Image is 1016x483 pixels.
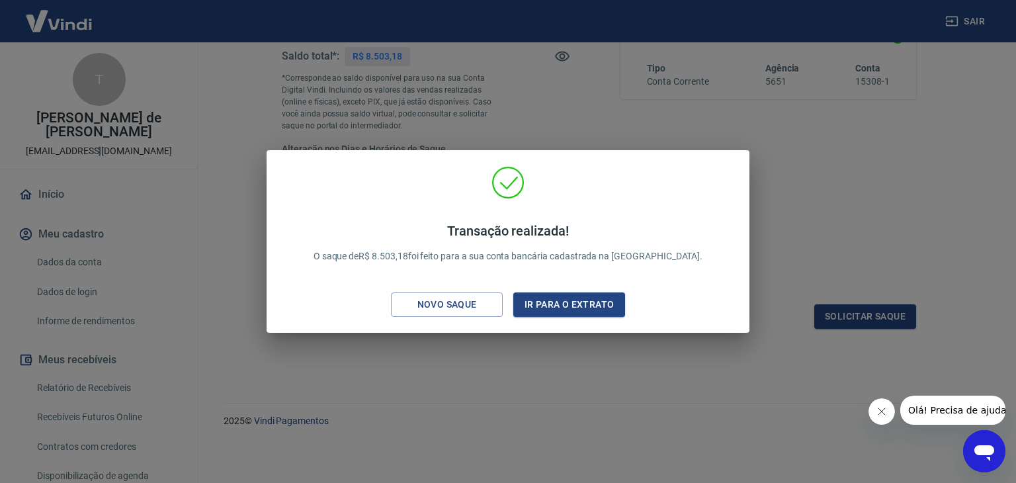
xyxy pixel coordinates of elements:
h4: Transação realizada! [314,223,703,239]
p: O saque de R$ 8.503,18 foi feito para a sua conta bancária cadastrada na [GEOGRAPHIC_DATA]. [314,223,703,263]
iframe: Mensagem da empresa [900,396,1005,425]
div: Novo saque [402,296,493,313]
span: Olá! Precisa de ajuda? [8,9,111,20]
iframe: Fechar mensagem [868,398,895,425]
button: Ir para o extrato [513,292,625,317]
button: Novo saque [391,292,503,317]
iframe: Botão para abrir a janela de mensagens [963,430,1005,472]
